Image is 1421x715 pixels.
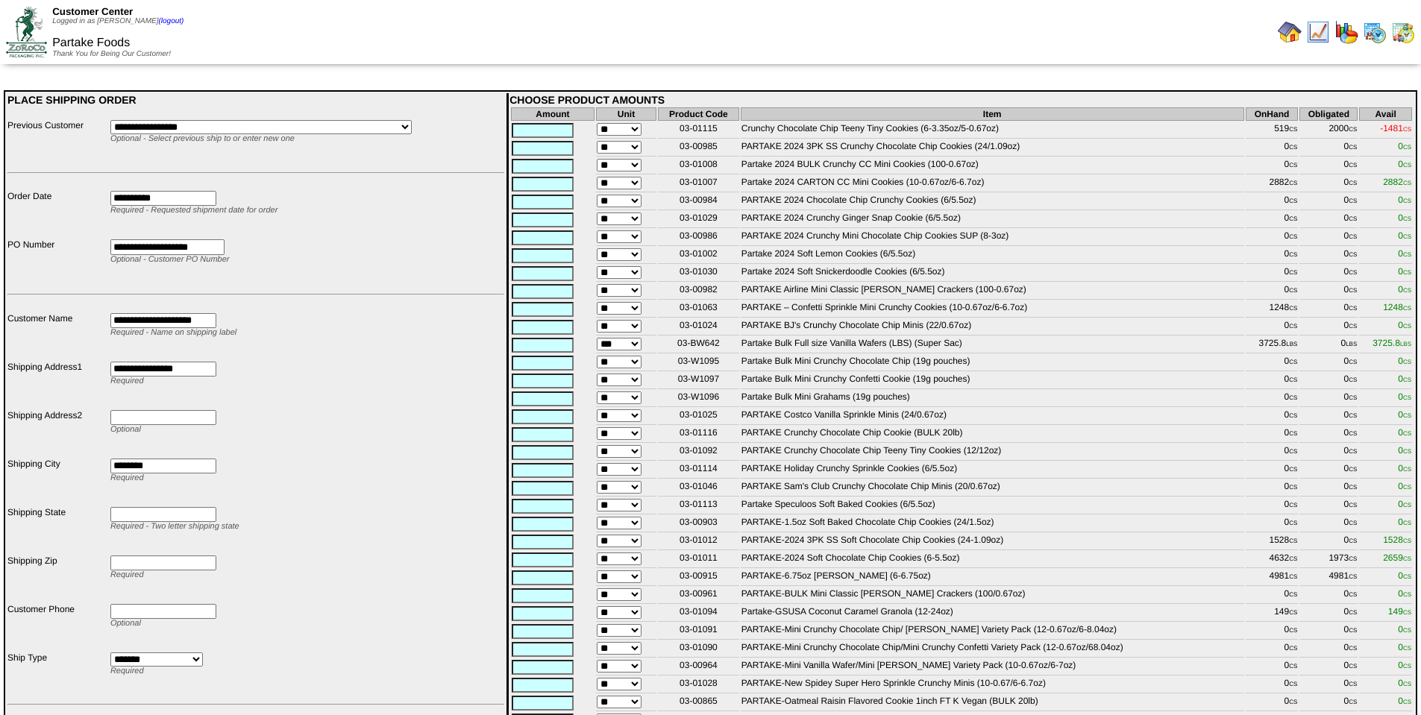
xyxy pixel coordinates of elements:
span: CS [1289,520,1297,526]
td: 0 [1246,373,1299,389]
span: CS [1349,520,1357,526]
td: 0 [1299,265,1358,282]
span: CS [1349,573,1357,580]
span: CS [1289,215,1297,222]
span: Optional [110,425,141,434]
span: CS [1349,305,1357,312]
td: 03-01008 [658,158,739,174]
span: LBS [1346,341,1357,347]
td: 0 [1299,623,1358,640]
td: PARTAKE BJ's Crunchy Chocolate Chip Minis (22/0.67oz) [741,319,1244,336]
td: Shipping City [7,458,108,505]
td: PARTAKE 2024 3PK SS Crunchy Chocolate Chip Cookies (24/1.09oz) [741,140,1244,157]
td: 03-00961 [658,588,739,604]
td: 0 [1299,605,1358,622]
img: calendarinout.gif [1391,20,1415,44]
td: 03-00985 [658,140,739,157]
span: Required [110,667,144,675]
td: 0 [1246,516,1299,532]
span: CS [1349,645,1357,652]
span: CS [1289,377,1297,383]
span: Thank You for Being Our Customer! [52,50,171,58]
td: 0 [1299,301,1358,318]
span: 0 [1398,678,1411,688]
td: 03-BW642 [658,337,739,353]
span: CS [1403,538,1411,544]
span: LBS [1286,341,1297,347]
span: CS [1289,663,1297,670]
span: 3725.8 [1373,338,1411,348]
span: CS [1403,555,1411,562]
td: 03-01025 [658,409,739,425]
td: 03-01012 [658,534,739,550]
td: PARTAKE Holiday Crunchy Sprinkle Cookies (6/5.5oz) [741,462,1244,479]
span: CS [1403,162,1411,168]
span: 0 [1398,660,1411,670]
td: 0 [1246,623,1299,640]
img: ZoRoCo_Logo(Green%26Foil)%20jpg.webp [6,7,47,57]
td: Previous Customer [7,119,108,165]
td: Order Date [7,190,108,237]
td: Customer Phone [7,603,108,650]
span: CS [1349,394,1357,401]
span: CS [1289,466,1297,473]
th: Avail [1359,107,1412,121]
td: 03-00865 [658,695,739,711]
span: CS [1349,466,1357,473]
td: 03-01028 [658,677,739,693]
span: 0 [1398,481,1411,491]
span: Optional [110,619,141,628]
td: 03-00986 [658,230,739,246]
span: CS [1349,162,1357,168]
td: 0 [1299,373,1358,389]
td: 0 [1246,659,1299,675]
td: 0 [1246,158,1299,174]
span: CS [1403,287,1411,294]
td: 03-01024 [658,319,739,336]
td: 0 [1246,319,1299,336]
td: 03-W1095 [658,355,739,371]
span: 0 [1398,427,1411,438]
span: CS [1289,448,1297,455]
td: PARTAKE Crunchy Chocolate Chip Cookie (BULK 20lb) [741,426,1244,443]
td: Shipping Address2 [7,409,108,456]
td: 0 [1299,480,1358,497]
td: 03-00982 [658,283,739,300]
span: CS [1289,502,1297,508]
span: 0 [1398,391,1411,402]
span: Optional - Customer PO Number [110,255,230,264]
span: CS [1289,412,1297,419]
td: 0 [1246,444,1299,461]
td: 0 [1299,158,1358,174]
td: 0 [1246,641,1299,658]
span: CS [1289,126,1297,133]
div: CHOOSE PRODUCT AMOUNTS [509,94,1414,106]
span: 2659 [1383,552,1411,563]
span: 0 [1398,159,1411,169]
td: PARTAKE-New Spidey Super Hero Sprinkle Crunchy Minis (10-0.67/6-6.7oz) [741,677,1244,693]
span: Required [110,473,144,482]
td: 2000 [1299,122,1358,139]
span: 0 [1398,570,1411,581]
td: Partake 2024 Soft Snickerdoodle Cookies (6/5.5oz) [741,265,1244,282]
td: 03-01002 [658,248,739,264]
td: 2882 [1246,176,1299,192]
span: CS [1289,198,1297,204]
td: 0 [1299,677,1358,693]
span: CS [1403,126,1411,133]
span: CS [1403,591,1411,598]
span: 0 [1398,374,1411,384]
td: 03-00984 [658,194,739,210]
td: 03-01063 [658,301,739,318]
span: CS [1403,269,1411,276]
td: 0 [1246,462,1299,479]
span: CS [1403,305,1411,312]
span: CS [1403,430,1411,437]
td: 03-01116 [658,426,739,443]
span: CS [1403,573,1411,580]
td: Partake 2024 Soft Lemon Cookies (6/5.5oz) [741,248,1244,264]
span: 0 [1398,356,1411,366]
td: Partake Bulk Mini Crunchy Chocolate Chip (19g pouches) [741,355,1244,371]
td: PARTAKE Crunchy Chocolate Chip Teeny Tiny Cookies (12/12oz) [741,444,1244,461]
td: 1973 [1299,552,1358,568]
